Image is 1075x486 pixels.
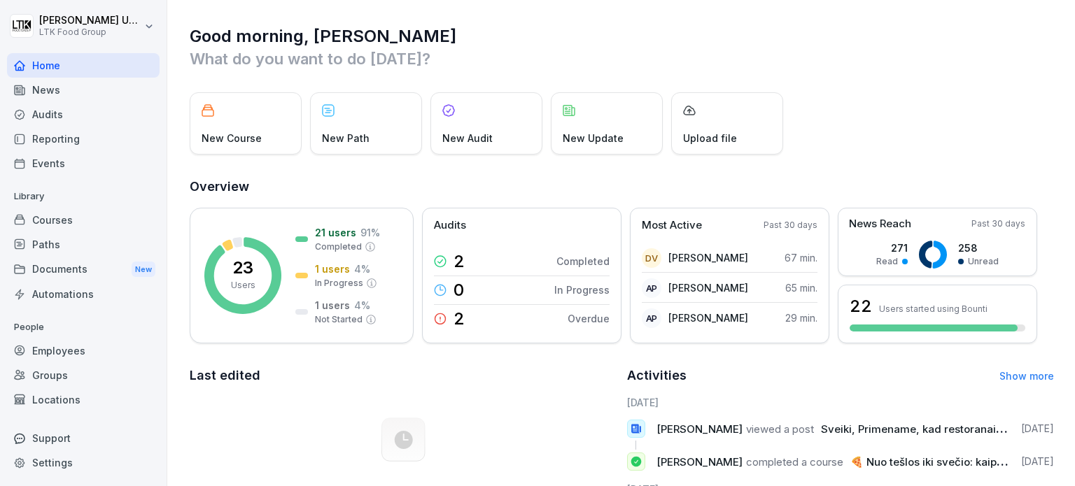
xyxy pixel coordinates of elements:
span: viewed a post [746,422,814,436]
a: Settings [7,450,160,475]
a: Show more [999,370,1054,382]
h6: [DATE] [627,395,1055,410]
a: Employees [7,338,160,363]
p: Completed [315,241,362,253]
p: 67 min. [785,250,817,265]
p: People [7,316,160,338]
p: 2 [454,253,465,270]
p: New Course [202,131,262,145]
p: New Path [322,131,370,145]
p: 23 [232,259,253,276]
p: Completed [556,254,610,269]
p: Upload file [683,131,737,145]
span: [PERSON_NAME] [656,455,743,469]
p: Unread [968,255,999,268]
p: [PERSON_NAME] [668,250,748,265]
p: 91 % [360,225,380,240]
p: Past 30 days [971,217,1025,230]
p: Overdue [568,311,610,326]
p: 2 [454,310,465,327]
div: Documents [7,257,160,283]
a: News [7,78,160,102]
a: Audits [7,102,160,127]
p: What do you want to do [DATE]? [190,48,1054,70]
a: Home [7,53,160,78]
p: Read [876,255,898,268]
p: Most Active [642,217,702,234]
p: In Progress [554,283,610,297]
p: 4 % [354,298,370,313]
p: Audits [434,217,466,234]
p: News Reach [849,216,911,232]
p: Library [7,185,160,208]
p: 0 [454,282,464,299]
p: 258 [958,241,999,255]
p: [PERSON_NAME] Umbrasaitė [39,15,141,27]
p: [DATE] [1021,422,1054,436]
div: New [132,262,155,278]
p: [DATE] [1021,455,1054,469]
h1: Good morning, [PERSON_NAME] [190,25,1054,48]
h2: Activities [627,366,687,385]
a: DocumentsNew [7,257,160,283]
a: Groups [7,363,160,387]
p: 271 [876,241,908,255]
p: 1 users [315,262,350,276]
div: AP [642,308,661,328]
p: New Update [563,131,624,145]
p: 1 users [315,298,350,313]
a: Reporting [7,127,160,151]
h2: Overview [190,177,1054,196]
p: [PERSON_NAME] [668,280,748,295]
p: LTK Food Group [39,27,141,37]
div: Support [7,426,160,450]
h3: 22 [850,294,872,318]
div: DV [642,248,661,268]
span: [PERSON_NAME] [656,422,743,436]
p: Users [231,279,255,292]
p: In Progress [315,277,363,290]
p: 29 min. [785,310,817,325]
a: Events [7,151,160,176]
span: completed a course [746,455,843,469]
a: Locations [7,387,160,412]
p: Past 30 days [764,219,817,231]
p: 4 % [354,262,370,276]
p: Not Started [315,313,363,326]
div: AP [642,278,661,298]
a: Courses [7,208,160,232]
p: [PERSON_NAME] [668,310,748,325]
p: Users started using Bounti [879,303,988,314]
p: New Audit [442,131,493,145]
a: Automations [7,282,160,306]
p: 65 min. [785,280,817,295]
a: Paths [7,232,160,257]
h2: Last edited [190,366,617,385]
p: 21 users [315,225,356,240]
